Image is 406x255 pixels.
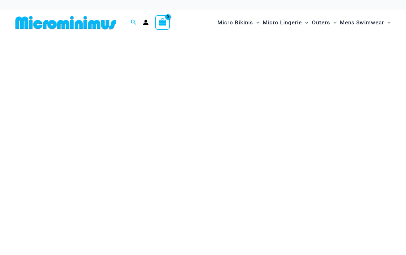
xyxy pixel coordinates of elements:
[312,14,330,31] span: Outers
[155,15,170,30] a: View Shopping Cart, empty
[384,14,391,31] span: Menu Toggle
[338,13,392,32] a: Mens SwimwearMenu ToggleMenu Toggle
[261,13,310,32] a: Micro LingerieMenu ToggleMenu Toggle
[302,14,308,31] span: Menu Toggle
[330,14,337,31] span: Menu Toggle
[310,13,338,32] a: OutersMenu ToggleMenu Toggle
[340,14,384,31] span: Mens Swimwear
[253,14,260,31] span: Menu Toggle
[263,14,302,31] span: Micro Lingerie
[217,14,253,31] span: Micro Bikinis
[131,19,137,27] a: Search icon link
[215,12,393,33] nav: Site Navigation
[13,15,119,30] img: MM SHOP LOGO FLAT
[216,13,261,32] a: Micro BikinisMenu ToggleMenu Toggle
[143,20,149,25] a: Account icon link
